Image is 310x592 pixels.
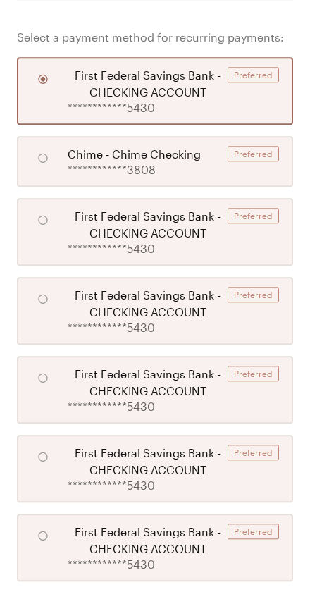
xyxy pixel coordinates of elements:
div: Preferred [228,445,279,460]
span: First Federal Savings Bank - CHECKING ACCOUNT [68,366,228,400]
div: Preferred [228,366,279,381]
span: First Federal Savings Bank - CHECKING ACCOUNT [68,208,228,242]
span: First Federal Savings Bank - CHECKING ACCOUNT [68,524,228,557]
span: Select a payment method for recurring payments: [17,29,293,46]
span: First Federal Savings Bank - CHECKING ACCOUNT [68,67,228,101]
div: Preferred [228,524,279,539]
div: Preferred [228,287,279,302]
div: Preferred [228,67,279,82]
div: Preferred [228,208,279,223]
span: First Federal Savings Bank - CHECKING ACCOUNT [68,287,228,321]
span: Chime - Chime Checking [68,146,201,163]
span: First Federal Savings Bank - CHECKING ACCOUNT [68,445,228,479]
div: Preferred [228,146,279,161]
